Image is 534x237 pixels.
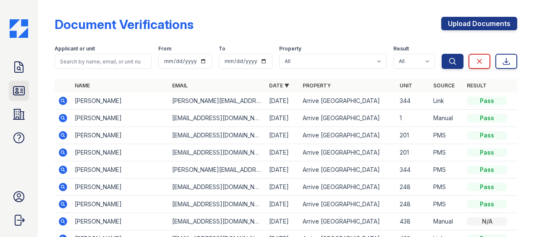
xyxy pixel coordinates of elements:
td: PMS [430,179,463,196]
td: [DATE] [266,161,299,179]
a: Name [75,82,90,89]
td: PMS [430,144,463,161]
td: [PERSON_NAME][EMAIL_ADDRESS][DOMAIN_NAME] [169,161,266,179]
td: [DATE] [266,213,299,230]
td: 201 [396,127,430,144]
label: Property [279,45,301,52]
label: Result [393,45,409,52]
a: Upload Documents [441,17,517,30]
td: Arrive [GEOGRAPHIC_DATA] [299,161,396,179]
td: [EMAIL_ADDRESS][DOMAIN_NAME] [169,144,266,161]
td: Arrive [GEOGRAPHIC_DATA] [299,144,396,161]
a: Result [467,82,487,89]
div: Pass [467,148,507,157]
label: To [219,45,225,52]
td: PMS [430,127,463,144]
td: Arrive [GEOGRAPHIC_DATA] [299,196,396,213]
td: [EMAIL_ADDRESS][DOMAIN_NAME] [169,127,266,144]
td: [DATE] [266,179,299,196]
input: Search by name, email, or unit number [55,54,152,69]
td: Arrive [GEOGRAPHIC_DATA] [299,110,396,127]
div: Pass [467,97,507,105]
div: N/A [467,217,507,226]
td: 344 [396,161,430,179]
td: 248 [396,179,430,196]
td: Link [430,92,463,110]
td: PMS [430,161,463,179]
img: CE_Icon_Blue-c292c112584629df590d857e76928e9f676e5b41ef8f769ba2f05ee15b207248.png [10,19,28,38]
a: Unit [400,82,412,89]
a: Property [303,82,331,89]
td: [PERSON_NAME] [71,127,168,144]
td: [PERSON_NAME] [71,110,168,127]
td: 1 [396,110,430,127]
td: [PERSON_NAME] [71,92,168,110]
td: 344 [396,92,430,110]
td: [DATE] [266,144,299,161]
td: PMS [430,196,463,213]
label: From [158,45,171,52]
a: Source [433,82,455,89]
td: [EMAIL_ADDRESS][DOMAIN_NAME] [169,179,266,196]
div: Pass [467,200,507,208]
td: [DATE] [266,196,299,213]
td: [EMAIL_ADDRESS][DOMAIN_NAME] [169,110,266,127]
td: Arrive [GEOGRAPHIC_DATA] [299,92,396,110]
td: 438 [396,213,430,230]
td: Manual [430,110,463,127]
td: Arrive [GEOGRAPHIC_DATA] [299,127,396,144]
td: Manual [430,213,463,230]
td: [EMAIL_ADDRESS][DOMAIN_NAME] [169,213,266,230]
td: 201 [396,144,430,161]
label: Applicant or unit [55,45,95,52]
div: Pass [467,131,507,140]
td: [PERSON_NAME] [71,196,168,213]
td: [DATE] [266,92,299,110]
td: Arrive [GEOGRAPHIC_DATA] [299,179,396,196]
td: [PERSON_NAME] [71,213,168,230]
div: Pass [467,166,507,174]
td: [PERSON_NAME] [71,179,168,196]
div: Document Verifications [55,17,194,32]
td: Arrive [GEOGRAPHIC_DATA] [299,213,396,230]
div: Pass [467,114,507,122]
td: [PERSON_NAME][EMAIL_ADDRESS][DOMAIN_NAME] [169,92,266,110]
td: [PERSON_NAME] [71,144,168,161]
div: Pass [467,183,507,191]
td: 248 [396,196,430,213]
a: Email [172,82,188,89]
td: [DATE] [266,110,299,127]
td: [PERSON_NAME] [71,161,168,179]
td: [EMAIL_ADDRESS][DOMAIN_NAME] [169,196,266,213]
a: Date ▼ [269,82,289,89]
td: [DATE] [266,127,299,144]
